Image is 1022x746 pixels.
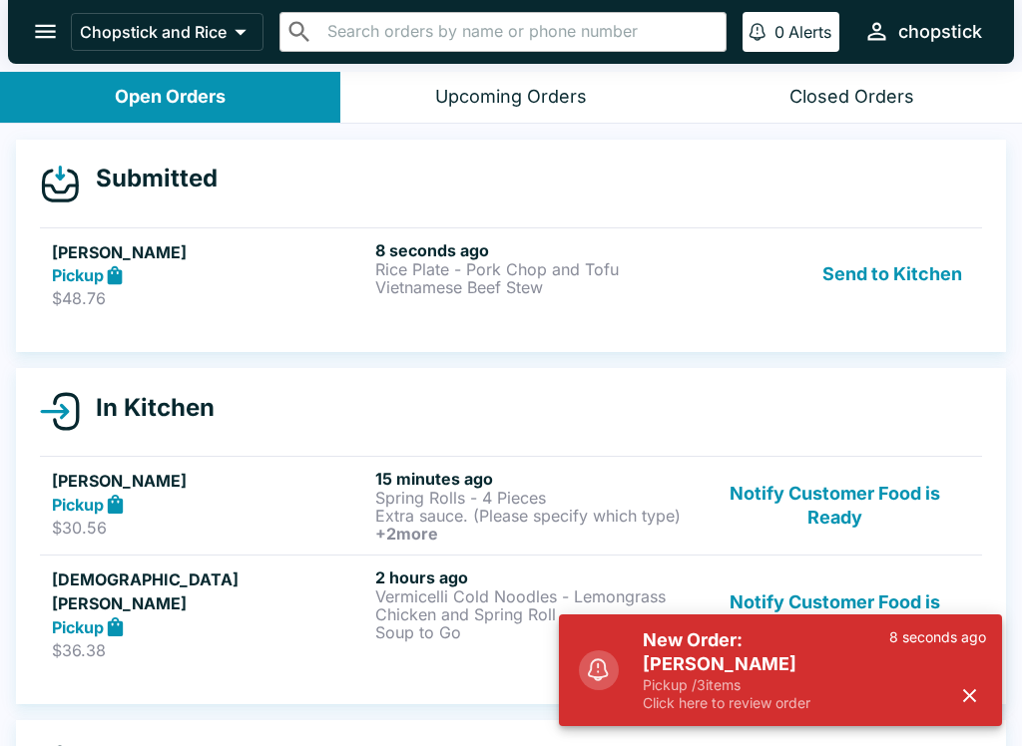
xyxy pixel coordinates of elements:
[375,507,691,525] p: Extra sauce. (Please specify which type)
[898,20,982,44] div: chopstick
[814,240,970,309] button: Send to Kitchen
[789,86,914,109] div: Closed Orders
[855,10,990,53] button: chopstick
[71,13,263,51] button: Chopstick and Rice
[52,617,104,637] strong: Pickup
[375,489,691,507] p: Spring Rolls - 4 Pieces
[80,22,227,42] p: Chopstick and Rice
[52,567,367,615] h5: [DEMOGRAPHIC_DATA][PERSON_NAME]
[52,495,104,515] strong: Pickup
[52,640,367,660] p: $36.38
[643,628,889,676] h5: New Order: [PERSON_NAME]
[52,240,367,264] h5: [PERSON_NAME]
[643,694,889,712] p: Click here to review order
[321,18,718,46] input: Search orders by name or phone number
[52,518,367,538] p: $30.56
[52,265,104,285] strong: Pickup
[375,587,691,623] p: Vermicelli Cold Noodles - Lemongrass Chicken and Spring Roll
[700,469,970,543] button: Notify Customer Food is Ready
[80,393,215,423] h4: In Kitchen
[115,86,226,109] div: Open Orders
[375,623,691,641] p: Soup to Go
[52,288,367,308] p: $48.76
[375,469,691,489] h6: 15 minutes ago
[774,22,784,42] p: 0
[788,22,831,42] p: Alerts
[375,567,691,587] h6: 2 hours ago
[40,456,982,555] a: [PERSON_NAME]Pickup$30.5615 minutes agoSpring Rolls - 4 PiecesExtra sauce. (Please specify which ...
[375,240,691,260] h6: 8 seconds ago
[889,628,986,646] p: 8 seconds ago
[643,676,889,694] p: Pickup / 3 items
[80,164,218,193] h4: Submitted
[52,469,367,493] h5: [PERSON_NAME]
[20,6,71,57] button: open drawer
[40,227,982,321] a: [PERSON_NAME]Pickup$48.768 seconds agoRice Plate - Pork Chop and TofuVietnamese Beef StewSend to ...
[375,525,691,543] h6: + 2 more
[40,555,982,672] a: [DEMOGRAPHIC_DATA][PERSON_NAME]Pickup$36.382 hours agoVermicelli Cold Noodles - Lemongrass Chicke...
[375,278,691,296] p: Vietnamese Beef Stew
[375,260,691,278] p: Rice Plate - Pork Chop and Tofu
[435,86,587,109] div: Upcoming Orders
[700,567,970,660] button: Notify Customer Food is Ready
